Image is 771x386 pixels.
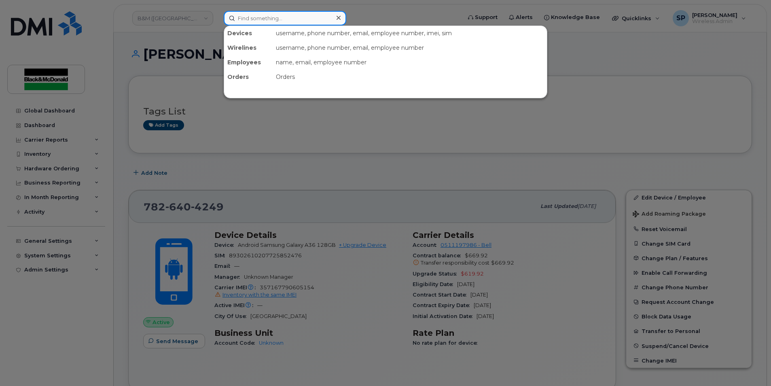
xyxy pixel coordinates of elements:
[224,55,273,70] div: Employees
[273,26,547,40] div: username, phone number, email, employee number, imei, sim
[224,70,273,84] div: Orders
[224,40,273,55] div: Wirelines
[273,70,547,84] div: Orders
[273,40,547,55] div: username, phone number, email, employee number
[273,55,547,70] div: name, email, employee number
[224,26,273,40] div: Devices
